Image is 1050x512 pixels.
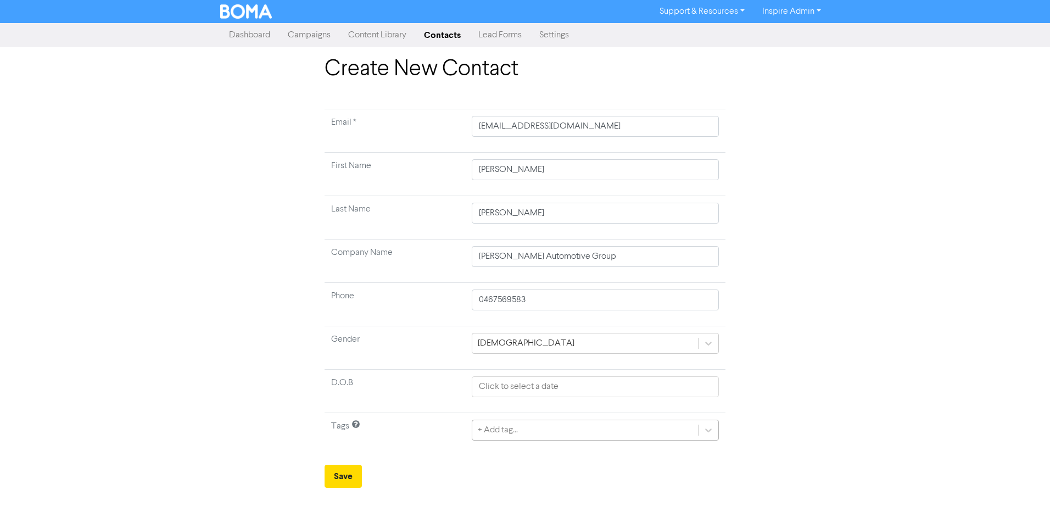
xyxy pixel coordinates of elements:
td: Tags [325,413,465,457]
td: Company Name [325,240,465,283]
td: D.O.B [325,370,465,413]
a: Dashboard [220,24,279,46]
h1: Create New Contact [325,56,725,82]
td: First Name [325,153,465,196]
div: + Add tag... [478,424,518,437]
a: Content Library [339,24,415,46]
a: Inspire Admin [753,3,830,20]
td: Gender [325,326,465,370]
a: Support & Resources [651,3,753,20]
td: Last Name [325,196,465,240]
button: Save [325,465,362,488]
div: [DEMOGRAPHIC_DATA] [478,337,574,350]
a: Campaigns [279,24,339,46]
img: BOMA Logo [220,4,272,19]
a: Settings [530,24,578,46]
td: Phone [325,283,465,326]
a: Contacts [415,24,470,46]
td: Required [325,109,465,153]
input: Click to select a date [472,376,719,397]
a: Lead Forms [470,24,530,46]
iframe: Chat Widget [995,459,1050,512]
